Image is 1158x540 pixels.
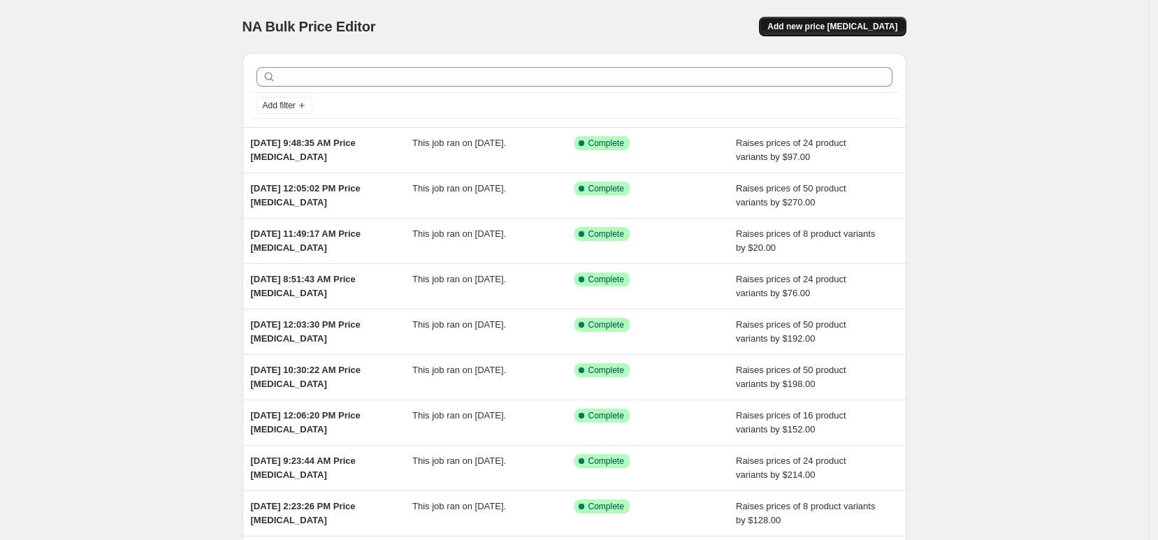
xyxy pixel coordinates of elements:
[759,17,906,36] button: Add new price [MEDICAL_DATA]
[588,410,624,421] span: Complete
[412,365,506,375] span: This job ran on [DATE].
[588,138,624,149] span: Complete
[736,410,846,435] span: Raises prices of 16 product variants by $152.00
[251,455,356,480] span: [DATE] 9:23:44 AM Price [MEDICAL_DATA]
[736,138,846,162] span: Raises prices of 24 product variants by $97.00
[588,319,624,330] span: Complete
[251,138,356,162] span: [DATE] 9:48:35 AM Price [MEDICAL_DATA]
[412,501,506,511] span: This job ran on [DATE].
[256,97,312,114] button: Add filter
[412,410,506,421] span: This job ran on [DATE].
[251,274,356,298] span: [DATE] 8:51:43 AM Price [MEDICAL_DATA]
[588,455,624,467] span: Complete
[251,319,361,344] span: [DATE] 12:03:30 PM Price [MEDICAL_DATA]
[412,319,506,330] span: This job ran on [DATE].
[263,100,296,111] span: Add filter
[588,365,624,376] span: Complete
[412,274,506,284] span: This job ran on [DATE].
[736,501,875,525] span: Raises prices of 8 product variants by $128.00
[243,19,376,34] span: NA Bulk Price Editor
[251,410,361,435] span: [DATE] 12:06:20 PM Price [MEDICAL_DATA]
[767,21,897,32] span: Add new price [MEDICAL_DATA]
[588,228,624,240] span: Complete
[736,455,846,480] span: Raises prices of 24 product variants by $214.00
[736,183,846,207] span: Raises prices of 50 product variants by $270.00
[412,138,506,148] span: This job ran on [DATE].
[588,274,624,285] span: Complete
[251,228,361,253] span: [DATE] 11:49:17 AM Price [MEDICAL_DATA]
[588,183,624,194] span: Complete
[251,501,356,525] span: [DATE] 2:23:26 PM Price [MEDICAL_DATA]
[412,455,506,466] span: This job ran on [DATE].
[412,228,506,239] span: This job ran on [DATE].
[736,274,846,298] span: Raises prices of 24 product variants by $76.00
[736,228,875,253] span: Raises prices of 8 product variants by $20.00
[736,365,846,389] span: Raises prices of 50 product variants by $198.00
[251,183,361,207] span: [DATE] 12:05:02 PM Price [MEDICAL_DATA]
[251,365,361,389] span: [DATE] 10:30:22 AM Price [MEDICAL_DATA]
[736,319,846,344] span: Raises prices of 50 product variants by $192.00
[588,501,624,512] span: Complete
[412,183,506,194] span: This job ran on [DATE].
